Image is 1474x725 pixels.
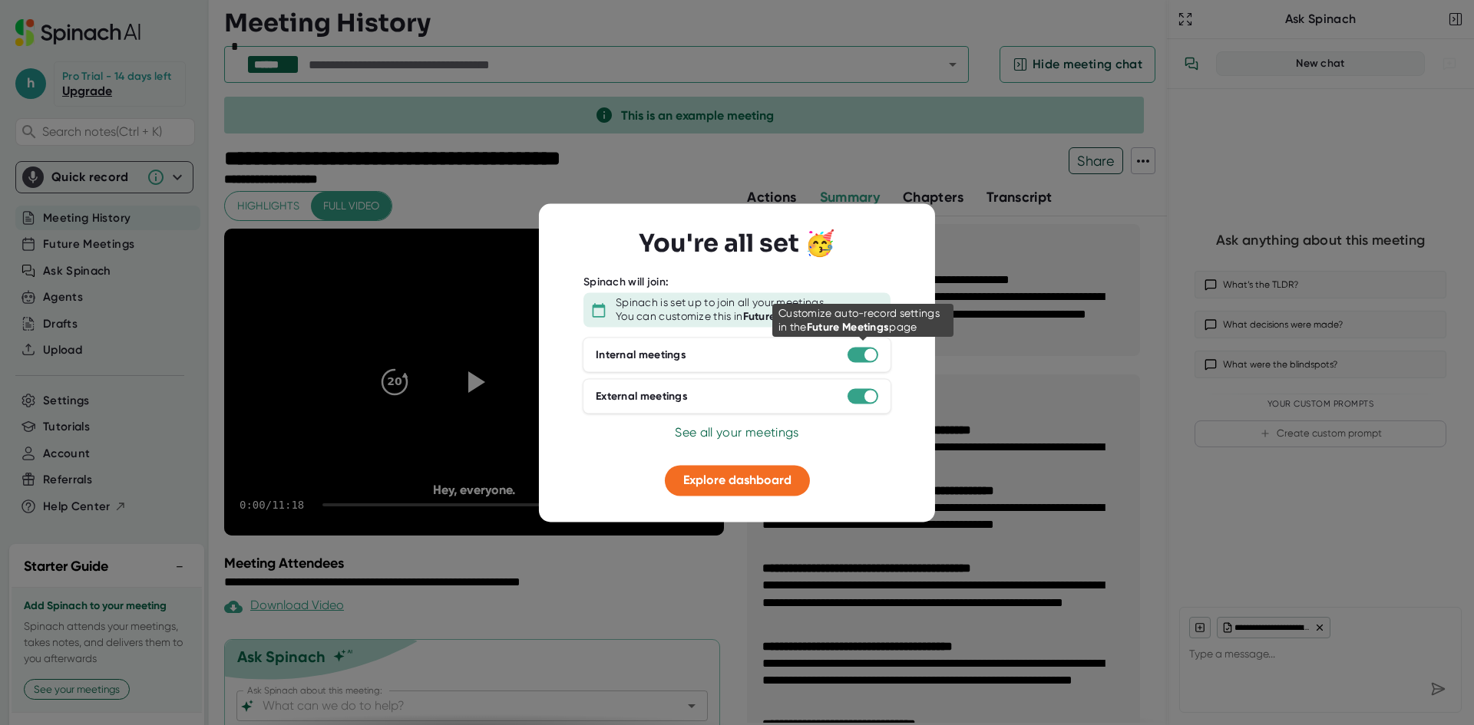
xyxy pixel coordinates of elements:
button: Explore dashboard [665,466,810,496]
div: Spinach will join: [583,275,669,289]
button: See all your meetings [675,424,798,443]
b: Future Meetings [743,310,826,323]
span: Explore dashboard [683,473,792,488]
div: External meetings [596,390,688,404]
span: See all your meetings [675,426,798,440]
h3: You're all set 🥳 [639,229,835,258]
div: Internal meetings [596,348,686,362]
div: You can customize this in . [616,310,828,324]
div: Spinach is set up to join all your meetings. [616,297,826,311]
